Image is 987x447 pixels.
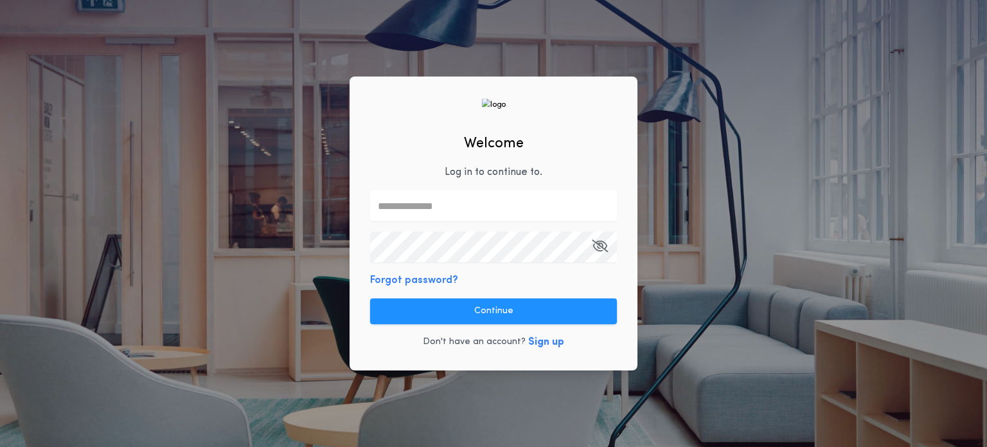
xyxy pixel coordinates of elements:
button: Sign up [528,334,564,350]
h2: Welcome [464,133,524,154]
p: Don't have an account? [423,336,526,349]
button: Continue [370,298,617,324]
p: Log in to continue to . [445,165,542,180]
button: Forgot password? [370,273,458,288]
img: logo [481,98,506,111]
